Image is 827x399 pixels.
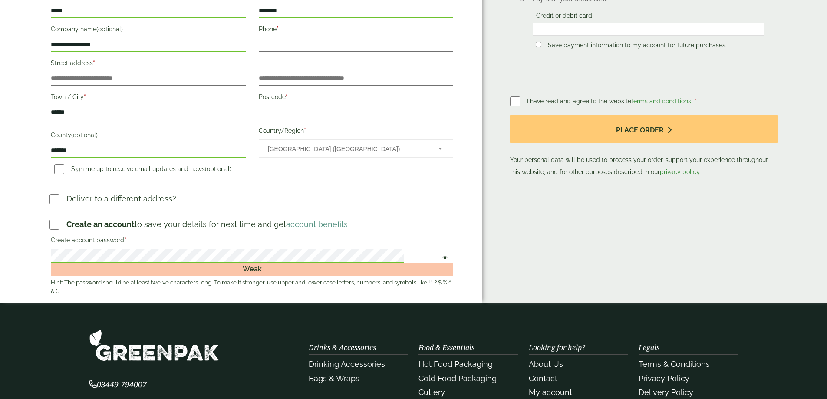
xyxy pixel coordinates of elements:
[66,218,348,230] p: to save your details for next time and get
[286,93,288,100] abbr: required
[268,140,427,158] span: United Kingdom (UK)
[660,168,699,175] a: privacy policy
[418,388,445,397] a: Cutlery
[93,59,95,66] abbr: required
[66,220,135,229] strong: Create an account
[84,93,86,100] abbr: required
[529,388,572,397] a: My account
[205,165,231,172] span: (optional)
[89,379,147,389] span: 03449 794007
[259,125,453,139] label: Country/Region
[309,374,359,383] a: Bags & Wraps
[529,374,557,383] a: Contact
[51,23,245,38] label: Company name
[277,26,279,33] abbr: required
[51,278,453,296] small: Hint: The password should be at least twelve characters long. To make it stronger, use upper and ...
[639,359,710,369] a: Terms & Conditions
[259,91,453,106] label: Postcode
[695,98,697,105] abbr: required
[631,98,691,105] a: terms and conditions
[533,12,596,22] label: Credit or debit card
[66,193,176,204] p: Deliver to a different address?
[51,57,245,72] label: Street address
[96,26,123,33] span: (optional)
[309,359,385,369] a: Drinking Accessories
[51,234,453,249] label: Create account password
[51,263,453,276] div: Weak
[535,25,761,33] iframe: Secure card payment input frame
[259,23,453,38] label: Phone
[124,237,126,244] abbr: required
[54,164,64,174] input: Sign me up to receive email updates and news(optional)
[418,374,497,383] a: Cold Food Packaging
[259,139,453,158] span: Country/Region
[304,127,306,134] abbr: required
[510,115,777,143] button: Place order
[89,330,219,361] img: GreenPak Supplies
[89,381,147,389] a: 03449 794007
[71,132,98,138] span: (optional)
[527,98,693,105] span: I have read and agree to the website
[418,359,493,369] a: Hot Food Packaging
[639,374,689,383] a: Privacy Policy
[529,359,563,369] a: About Us
[639,388,693,397] a: Delivery Policy
[51,91,245,106] label: Town / City
[544,42,730,51] label: Save payment information to my account for future purchases.
[51,165,235,175] label: Sign me up to receive email updates and news
[286,220,348,229] a: account benefits
[510,115,777,178] p: Your personal data will be used to process your order, support your experience throughout this we...
[51,129,245,144] label: County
